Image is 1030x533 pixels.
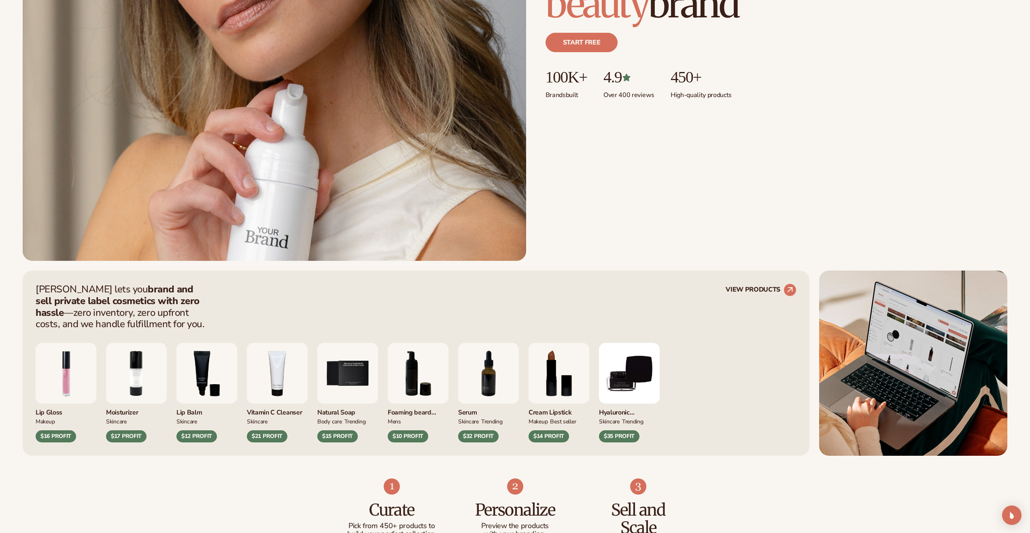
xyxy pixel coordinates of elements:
img: Collagen and retinol serum. [458,343,519,404]
div: $17 PROFIT [106,430,147,442]
div: MAKEUP [36,417,55,425]
p: 100K+ [546,68,587,86]
div: $15 PROFIT [317,430,358,442]
div: 6 / 9 [388,343,448,442]
img: Shopify Image 5 [819,271,1007,456]
div: $35 PROFIT [599,430,639,442]
div: mens [388,417,401,425]
p: [PERSON_NAME] lets you —zero inventory, zero upfront costs, and we handle fulfillment for you. [36,283,210,330]
div: 7 / 9 [458,343,519,442]
img: Foaming beard wash. [388,343,448,404]
div: SKINCARE [106,417,127,425]
img: Luxury cream lipstick. [529,343,589,404]
a: Start free [546,33,618,52]
img: Moisturizing lotion. [106,343,167,404]
div: MAKEUP [529,417,548,425]
div: TRENDING [481,417,503,425]
div: $10 PROFIT [388,430,428,442]
div: Skincare [247,417,268,425]
img: Hyaluronic Moisturizer [599,343,660,404]
div: $16 PROFIT [36,430,76,442]
div: 2 / 9 [106,343,167,442]
div: Hyaluronic moisturizer [599,404,660,417]
div: $14 PROFIT [529,430,569,442]
div: Vitamin C Cleanser [247,404,308,417]
div: $12 PROFIT [176,430,217,442]
div: 5 / 9 [317,343,378,442]
h3: Personalize [469,501,561,519]
p: High-quality products [671,86,732,99]
div: Lip Balm [176,404,237,417]
p: 450+ [671,68,732,86]
h3: Curate [346,501,437,519]
div: 1 / 9 [36,343,96,442]
img: Nature bar of soap. [317,343,378,404]
div: Serum [458,404,519,417]
img: Pink lip gloss. [36,343,96,404]
div: Moisturizer [106,404,167,417]
img: Shopify Image 7 [384,478,400,495]
div: Lip Gloss [36,404,96,417]
div: 8 / 9 [529,343,589,442]
p: Over 400 reviews [603,86,654,99]
div: Natural Soap [317,404,378,417]
img: Shopify Image 8 [507,478,523,495]
strong: brand and sell private label cosmetics with zero hassle [36,283,200,319]
a: VIEW PRODUCTS [726,283,796,296]
div: SKINCARE [458,417,479,425]
div: BEST SELLER [550,417,576,425]
div: 3 / 9 [176,343,237,442]
p: Preview the products [469,522,561,530]
div: SKINCARE [599,417,620,425]
div: 4 / 9 [247,343,308,442]
div: $21 PROFIT [247,430,287,442]
img: Vitamin c cleanser. [247,343,308,404]
p: Brands built [546,86,587,99]
div: Foaming beard wash [388,404,448,417]
div: Open Intercom Messenger [1002,506,1022,525]
div: BODY Care [317,417,342,425]
div: TRENDING [344,417,366,425]
img: Smoothing lip balm. [176,343,237,404]
p: 4.9 [603,68,654,86]
div: SKINCARE [176,417,197,425]
div: TRENDING [622,417,643,425]
img: Shopify Image 9 [630,478,646,495]
div: $32 PROFIT [458,430,499,442]
div: Cream Lipstick [529,404,589,417]
div: 9 / 9 [599,343,660,442]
